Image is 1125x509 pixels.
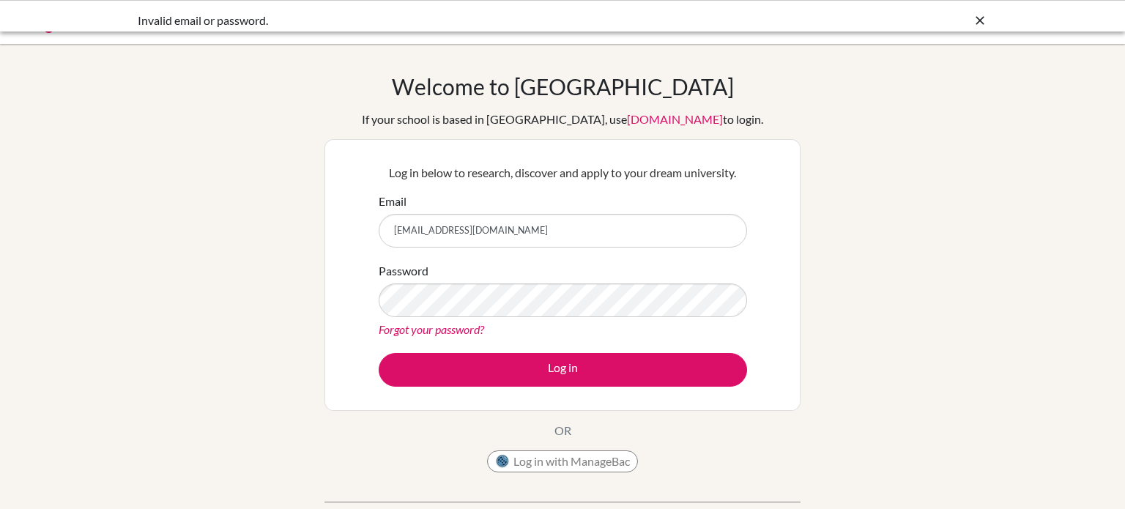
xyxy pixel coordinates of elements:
a: Forgot your password? [379,322,484,336]
div: If your school is based in [GEOGRAPHIC_DATA], use to login. [362,111,763,128]
label: Email [379,193,406,210]
h1: Welcome to [GEOGRAPHIC_DATA] [392,73,734,100]
button: Log in with ManageBac [487,450,638,472]
div: Invalid email or password. [138,12,768,29]
p: Log in below to research, discover and apply to your dream university. [379,164,747,182]
p: OR [554,422,571,439]
label: Password [379,262,428,280]
a: [DOMAIN_NAME] [627,112,723,126]
button: Log in [379,353,747,387]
